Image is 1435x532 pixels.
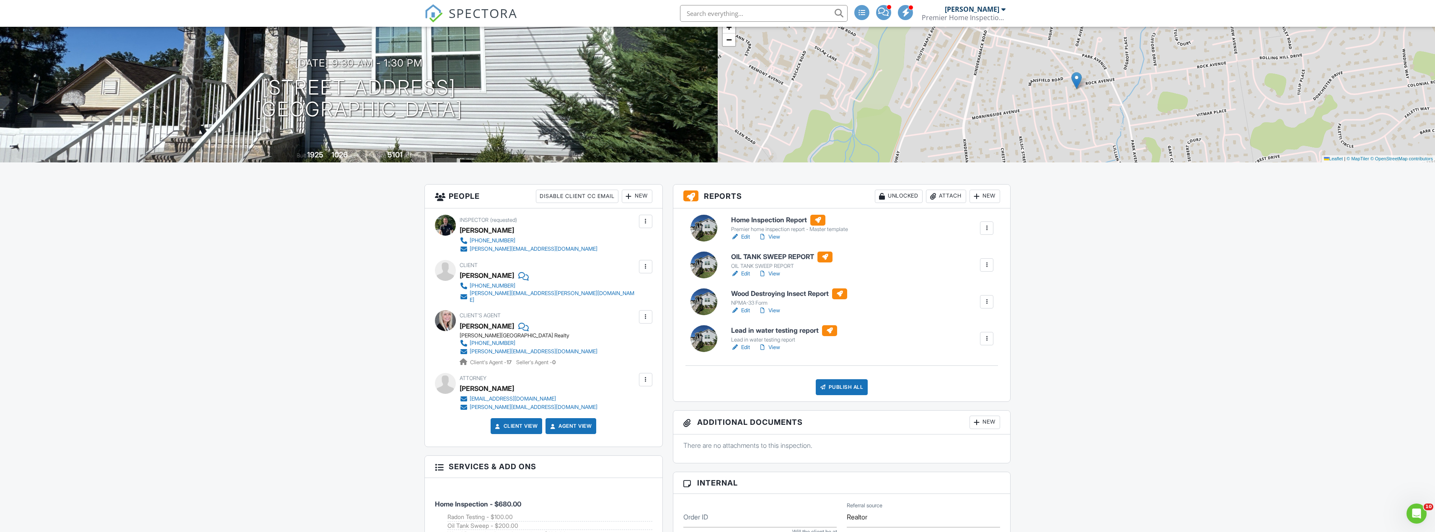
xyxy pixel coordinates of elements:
div: 1925 [307,150,323,159]
a: Zoom out [723,33,735,46]
div: [PERSON_NAME][GEOGRAPHIC_DATA] Realty [460,332,604,339]
a: View [758,343,780,352]
h3: Reports [673,185,1011,208]
span: Client's Agent - [470,359,513,365]
span: sq. ft. [349,152,361,159]
span: Seller's Agent - [516,359,556,365]
iframe: Intercom live chat [1407,504,1427,524]
input: Search everything... [680,5,848,22]
span: − [726,34,732,45]
a: [PHONE_NUMBER] [460,339,597,347]
div: Lead in water testing report [731,337,837,343]
span: SPECTORA [449,4,517,22]
div: New [970,416,1000,429]
h3: People [425,185,662,208]
h3: Additional Documents [673,411,1011,434]
a: SPECTORA [424,11,517,29]
div: 1026 [331,150,348,159]
div: [PERSON_NAME] [460,382,514,395]
h3: Services & Add ons [425,456,662,478]
span: Built [297,152,306,159]
a: OIL TANK SWEEP REPORT OIL TANK SWEEP REPORT [731,252,833,270]
div: [PERSON_NAME] [460,224,514,236]
div: [PERSON_NAME][EMAIL_ADDRESS][DOMAIN_NAME] [470,246,597,252]
h6: Home Inspection Report [731,215,848,226]
span: (requested) [490,217,517,223]
span: Home Inspection - $680.00 [435,500,521,508]
img: The Best Home Inspection Software - Spectora [424,4,443,23]
span: Inspector [460,217,489,223]
a: View [758,270,780,278]
a: Edit [731,343,750,352]
div: 5101 [388,150,403,159]
li: Add on: Radon Testing [447,513,652,522]
div: [EMAIL_ADDRESS][DOMAIN_NAME] [470,396,556,402]
h3: Internal [673,472,1011,494]
a: [PERSON_NAME][EMAIL_ADDRESS][PERSON_NAME][DOMAIN_NAME] [460,290,637,303]
label: Referral source [847,502,882,509]
div: [PHONE_NUMBER] [470,283,515,289]
h6: Wood Destroying Insect Report [731,288,847,299]
a: Edit [731,233,750,241]
a: Edit [731,270,750,278]
a: [PERSON_NAME][EMAIL_ADDRESS][DOMAIN_NAME] [460,403,597,411]
a: [PHONE_NUMBER] [460,236,597,245]
div: New [970,190,1000,203]
label: Order ID [683,512,708,522]
a: © OpenStreetMap contributors [1370,156,1433,161]
span: sq.ft. [404,152,414,159]
div: Premier home inspection report - Master template [731,226,848,233]
div: [PERSON_NAME][EMAIL_ADDRESS][PERSON_NAME][DOMAIN_NAME] [470,290,637,303]
div: [PHONE_NUMBER] [470,237,515,244]
h6: Lead in water testing report [731,325,837,336]
a: Zoom in [723,21,735,33]
h6: OIL TANK SWEEP REPORT [731,252,833,262]
div: [PERSON_NAME] [460,269,514,282]
h3: [DATE] 9:30 am - 1:30 pm [295,57,423,69]
span: | [1344,156,1345,161]
div: [PERSON_NAME][EMAIL_ADDRESS][DOMAIN_NAME] [470,348,597,355]
span: Client's Agent [460,312,501,319]
a: © MapTiler [1347,156,1369,161]
img: Marker [1071,72,1082,89]
a: Lead in water testing report Lead in water testing report [731,325,837,344]
li: Add on: Oil Tank Sweep [447,522,652,530]
span: Client [460,262,478,268]
div: [PERSON_NAME] [945,5,999,13]
a: Wood Destroying Insect Report NPMA-33 Form [731,288,847,307]
span: Attorney [460,375,486,381]
a: Client View [494,422,538,430]
strong: 17 [507,359,512,365]
span: Lot Size [369,152,386,159]
p: There are no attachments to this inspection. [683,441,1001,450]
a: Edit [731,306,750,315]
a: [EMAIL_ADDRESS][DOMAIN_NAME] [460,395,597,403]
div: Unlocked [875,190,923,203]
span: + [726,22,732,32]
span: 10 [1424,504,1433,510]
div: New [622,190,652,203]
a: Home Inspection Report Premier home inspection report - Master template [731,215,848,233]
div: Publish All [816,379,868,395]
div: NPMA-33 Form [731,300,847,306]
a: Leaflet [1324,156,1343,161]
a: [PHONE_NUMBER] [460,282,637,290]
div: [PHONE_NUMBER] [470,340,515,347]
strong: 0 [552,359,556,365]
a: [PERSON_NAME][EMAIL_ADDRESS][DOMAIN_NAME] [460,245,597,253]
div: Disable Client CC Email [536,190,618,203]
a: [PERSON_NAME][EMAIL_ADDRESS][DOMAIN_NAME] [460,347,597,356]
div: Premier Home Inspection Services [922,13,1006,22]
div: OIL TANK SWEEP REPORT [731,263,833,270]
div: Attach [926,190,966,203]
a: [PERSON_NAME] [460,320,514,332]
h1: [STREET_ADDRESS] [GEOGRAPHIC_DATA] [255,77,463,121]
a: View [758,233,780,241]
a: View [758,306,780,315]
div: [PERSON_NAME][EMAIL_ADDRESS][DOMAIN_NAME] [470,404,597,411]
a: Agent View [548,422,592,430]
